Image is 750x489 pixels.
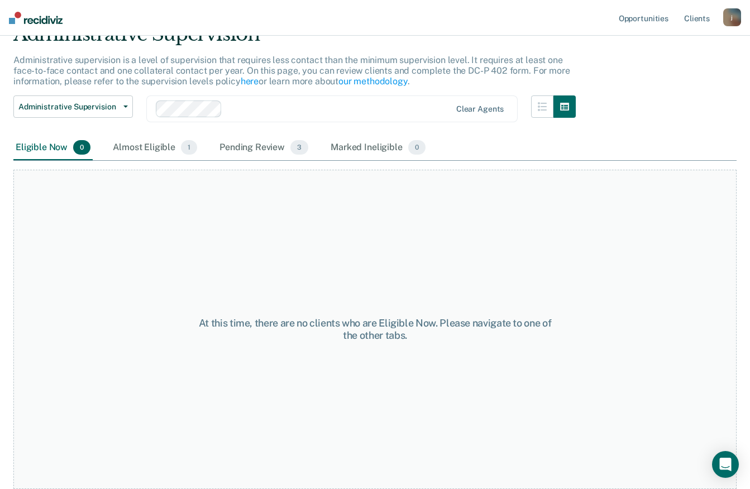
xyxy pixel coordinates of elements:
div: Clear agents [456,104,504,114]
a: here [241,76,259,87]
div: Open Intercom Messenger [712,451,739,478]
div: Administrative Supervision [13,23,576,55]
span: 0 [408,140,426,155]
div: At this time, there are no clients who are Eligible Now. Please navigate to one of the other tabs. [194,317,556,341]
div: Almost Eligible1 [111,136,199,160]
span: Administrative Supervision [18,102,119,112]
a: our methodology [338,76,408,87]
button: j [723,8,741,26]
span: 1 [181,140,197,155]
div: Eligible Now0 [13,136,93,160]
span: 3 [290,140,308,155]
span: 0 [73,140,90,155]
div: Pending Review3 [217,136,310,160]
img: Recidiviz [9,12,63,24]
p: Administrative supervision is a level of supervision that requires less contact than the minimum ... [13,55,570,87]
div: Marked Ineligible0 [328,136,428,160]
button: Administrative Supervision [13,95,133,118]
